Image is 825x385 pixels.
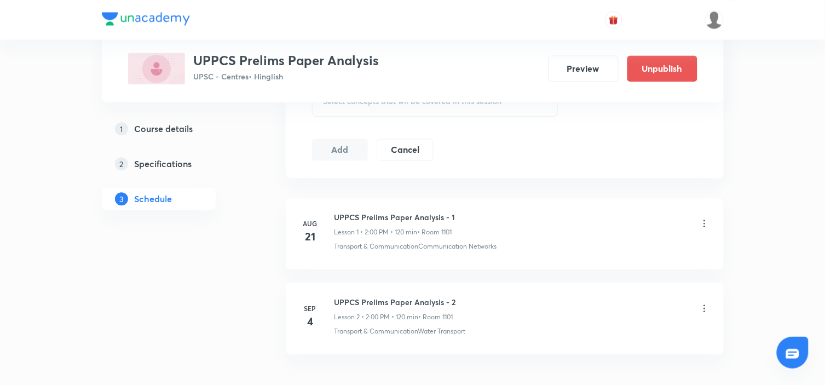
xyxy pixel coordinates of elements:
img: avatar [609,15,619,25]
h6: Aug [299,219,321,228]
p: 1 [115,122,128,135]
img: Abhijeet Srivastav [705,10,724,29]
h6: Sep [299,303,321,313]
h3: UPPCS Prelims Paper Analysis [194,53,379,68]
button: Cancel [377,139,433,160]
button: Preview [549,55,619,82]
a: Company Logo [102,12,190,28]
button: Unpublish [627,55,697,82]
a: 1Course details [102,118,251,140]
p: 2 [115,157,128,170]
p: • Room 1101 [418,227,452,237]
p: Transport & CommunicationCommunication Networks [334,242,497,251]
button: Add [312,139,368,160]
h5: Specifications [135,157,192,170]
img: Company Logo [102,12,190,25]
p: UPSC - Centres • Hinglish [194,71,379,82]
span: Select concepts that wil be covered in this session [324,97,502,106]
p: Lesson 2 • 2:00 PM • 120 min [334,312,419,322]
h5: Schedule [135,192,172,205]
img: 78940758-DFC9-4F89-9E61-1C075CD2EA20_plus.png [128,53,185,84]
h4: 21 [299,228,321,245]
p: Transport & CommunicationWater Transport [334,326,466,336]
p: Lesson 1 • 2:00 PM • 120 min [334,227,418,237]
h6: UPPCS Prelims Paper Analysis - 2 [334,296,456,308]
button: avatar [605,11,622,28]
p: • Room 1101 [419,312,453,322]
h6: UPPCS Prelims Paper Analysis - 1 [334,211,455,223]
h4: 4 [299,313,321,330]
a: 2Specifications [102,153,251,175]
h5: Course details [135,122,193,135]
p: 3 [115,192,128,205]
